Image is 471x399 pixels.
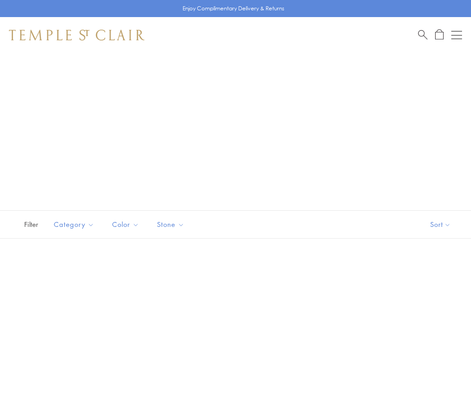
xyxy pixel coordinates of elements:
[150,214,191,235] button: Stone
[9,30,144,40] img: Temple St. Clair
[183,4,284,13] p: Enjoy Complimentary Delivery & Returns
[451,30,462,40] button: Open navigation
[108,219,146,230] span: Color
[435,29,444,40] a: Open Shopping Bag
[410,211,471,238] button: Show sort by
[47,214,101,235] button: Category
[49,219,101,230] span: Category
[105,214,146,235] button: Color
[153,219,191,230] span: Stone
[418,29,427,40] a: Search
